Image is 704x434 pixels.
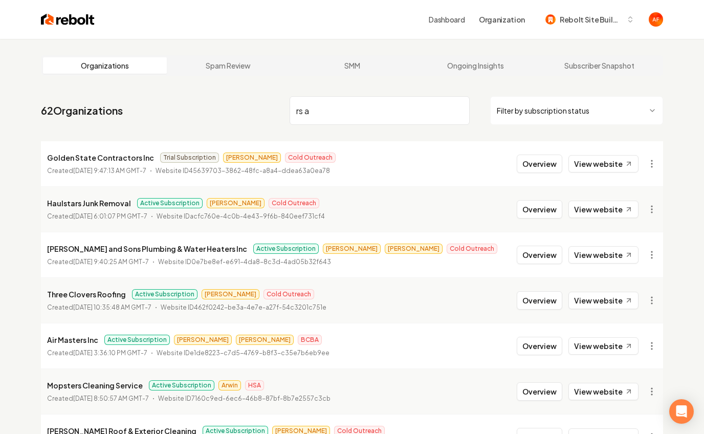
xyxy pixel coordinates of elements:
p: Created [47,302,151,313]
time: [DATE] 9:40:25 AM GMT-7 [73,258,149,266]
time: [DATE] 10:35:48 AM GMT-7 [73,303,151,311]
a: Dashboard [429,14,465,25]
button: Overview [517,291,562,310]
input: Search by name or ID [290,96,470,125]
p: Website ID 462f0242-be3a-4e7e-a27f-54c3201c751e [161,302,326,313]
span: [PERSON_NAME] [323,244,381,254]
span: Cold Outreach [447,244,497,254]
p: Created [47,348,147,358]
span: [PERSON_NAME] [223,153,281,163]
button: Overview [517,246,562,264]
p: Golden State Contractors Inc [47,151,154,164]
span: [PERSON_NAME] [207,198,265,208]
button: Overview [517,337,562,355]
a: Subscriber Snapshot [537,57,661,74]
span: Arwin [218,380,241,390]
p: Created [47,257,149,267]
span: Cold Outreach [269,198,319,208]
p: Website ID 7160c9ed-6ec6-46b8-87bf-8b7e2557c3cb [158,394,331,404]
span: Active Subscription [253,244,319,254]
p: Created [47,166,146,176]
button: Overview [517,200,562,219]
time: [DATE] 9:47:13 AM GMT-7 [73,167,146,175]
a: Organizations [43,57,167,74]
time: [DATE] 3:36:10 PM GMT-7 [73,349,147,357]
p: Mopsters Cleaning Service [47,379,143,392]
span: Active Subscription [132,289,197,299]
a: View website [568,337,639,355]
p: Three Clovers Roofing [47,288,126,300]
div: Open Intercom Messenger [669,399,694,424]
img: Rebolt Logo [41,12,95,27]
p: Created [47,211,147,222]
p: Website ID acfc760e-4c0b-4e43-9f6b-840eef731cf4 [157,211,325,222]
a: Ongoing Insights [414,57,538,74]
p: Website ID 45639703-3862-48fc-a8a4-ddea63a0ea78 [156,166,330,176]
p: Website ID 0e7be8ef-e691-4da8-8c3d-4ad05b32f643 [158,257,331,267]
button: Overview [517,382,562,401]
a: 62Organizations [41,103,123,118]
span: Active Subscription [149,380,214,390]
span: Trial Subscription [160,153,219,163]
a: Spam Review [167,57,291,74]
img: Rebolt Site Builder [545,14,556,25]
a: SMM [290,57,414,74]
button: Open user button [649,12,663,27]
time: [DATE] 6:01:07 PM GMT-7 [73,212,147,220]
img: Avan Fahimi [649,12,663,27]
span: [PERSON_NAME] [202,289,259,299]
span: Active Subscription [104,335,170,345]
a: View website [568,246,639,264]
p: Created [47,394,149,404]
button: Organization [473,10,531,29]
a: View website [568,292,639,309]
span: Cold Outreach [263,289,314,299]
a: View website [568,155,639,172]
span: [PERSON_NAME] [385,244,443,254]
p: Air Masters Inc [47,334,98,346]
p: Website ID e1de8223-c7d5-4769-b8f3-c35e7b6eb9ee [157,348,329,358]
span: [PERSON_NAME] [236,335,294,345]
span: BCBA [298,335,322,345]
span: Active Subscription [137,198,203,208]
span: Rebolt Site Builder [560,14,622,25]
a: View website [568,201,639,218]
p: [PERSON_NAME] and Sons Plumbing & Water Heaters Inc [47,243,247,255]
span: [PERSON_NAME] [174,335,232,345]
time: [DATE] 8:50:57 AM GMT-7 [73,395,149,402]
p: Haulstars Junk Removal [47,197,131,209]
span: HSA [245,380,264,390]
span: Cold Outreach [285,153,336,163]
a: View website [568,383,639,400]
button: Overview [517,155,562,173]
